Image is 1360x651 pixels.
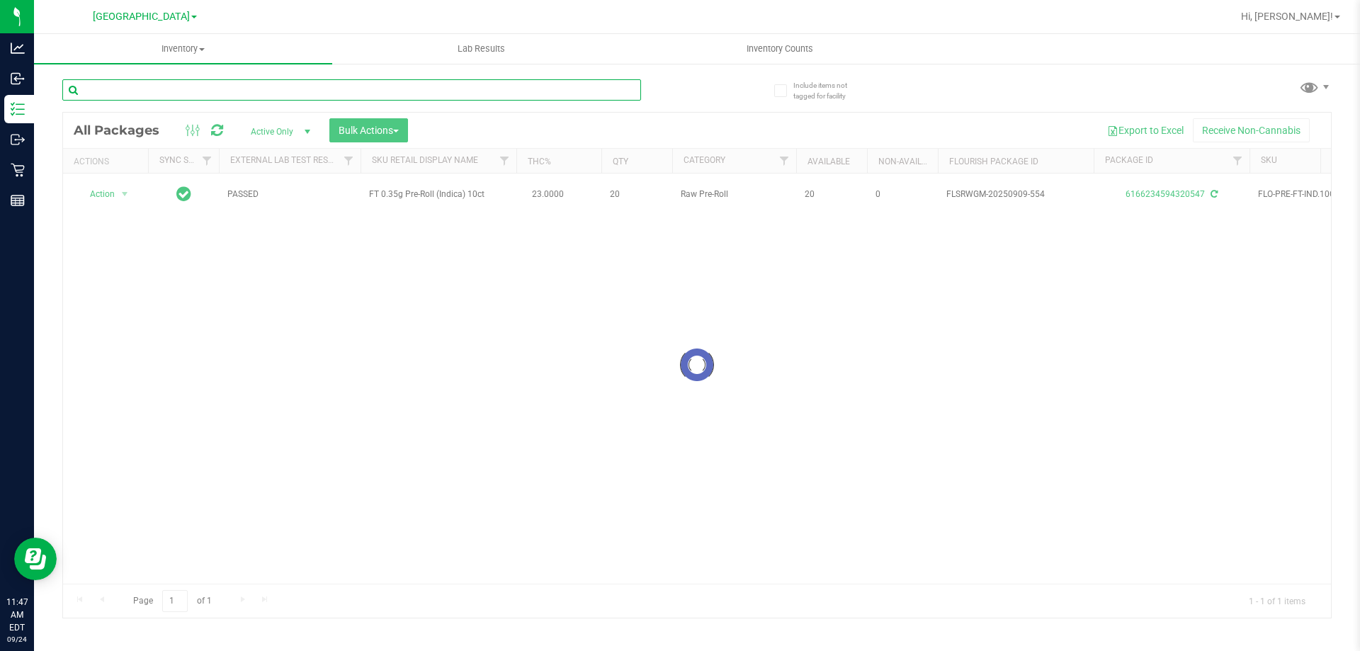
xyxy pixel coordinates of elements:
inline-svg: Inventory [11,102,25,116]
a: Inventory [34,34,332,64]
inline-svg: Analytics [11,41,25,55]
span: Include items not tagged for facility [793,80,864,101]
span: Hi, [PERSON_NAME]! [1241,11,1333,22]
span: Inventory [34,43,332,55]
inline-svg: Reports [11,193,25,208]
span: Lab Results [438,43,524,55]
p: 09/24 [6,634,28,645]
inline-svg: Outbound [11,132,25,147]
a: Lab Results [332,34,630,64]
inline-svg: Inbound [11,72,25,86]
p: 11:47 AM EDT [6,596,28,634]
inline-svg: Retail [11,163,25,177]
iframe: Resource center [14,538,57,580]
input: Search Package ID, Item Name, SKU, Lot or Part Number... [62,79,641,101]
span: [GEOGRAPHIC_DATA] [93,11,190,23]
